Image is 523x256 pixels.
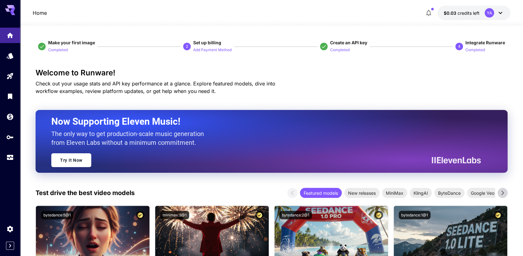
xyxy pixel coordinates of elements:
[48,46,68,53] button: Completed
[51,129,209,147] p: The only way to get production-scale music generation from Eleven Labs without a minimum commitment.
[136,211,144,219] button: Certified Model – Vetted for best performance and includes a commercial license.
[193,46,232,53] button: Add Payment Method
[434,190,464,196] span: ByteDance
[444,10,480,16] div: $0.0322
[41,211,73,219] button: bytedance:5@1
[458,10,480,16] span: credits left
[193,47,232,53] p: Add Payment Method
[33,9,47,17] a: Home
[465,46,485,53] button: Completed
[51,116,476,128] h2: Now Supporting Eleven Music!
[6,72,14,80] div: Playground
[465,47,485,53] p: Completed
[444,10,458,16] span: $0.03
[6,50,14,58] div: Models
[48,47,68,53] p: Completed
[374,211,383,219] button: Certified Model – Vetted for best performance and includes a commercial license.
[465,40,505,45] span: Integrate Runware
[36,80,275,94] span: Check out your usage stats and API key performance at a glance. Explore featured models, dive int...
[6,242,14,250] button: Expand sidebar
[300,190,342,196] span: Featured models
[458,44,460,49] p: 4
[382,188,407,198] div: MiniMax
[467,190,498,196] span: Google Veo
[485,8,494,18] div: YA
[255,211,264,219] button: Certified Model – Vetted for best performance and includes a commercial license.
[344,188,380,198] div: New releases
[33,9,47,17] nav: breadcrumb
[36,68,508,77] h3: Welcome to Runware!
[6,30,14,37] div: Home
[6,113,14,121] div: Wallet
[330,46,350,53] button: Completed
[6,92,14,100] div: Library
[494,211,502,219] button: Certified Model – Vetted for best performance and includes a commercial license.
[344,190,380,196] span: New releases
[160,211,189,219] button: minimax:3@1
[410,188,432,198] div: KlingAI
[382,190,407,196] span: MiniMax
[330,40,367,45] span: Create an API key
[434,188,464,198] div: ByteDance
[193,40,221,45] span: Set up billing
[399,211,430,219] button: bytedance:1@1
[6,225,14,233] div: Settings
[51,153,91,167] a: Try It Now
[279,211,312,219] button: bytedance:2@1
[48,40,95,45] span: Make your first image
[36,188,135,198] p: Test drive the best video models
[467,188,498,198] div: Google Veo
[300,188,342,198] div: Featured models
[6,133,14,141] div: API Keys
[186,44,188,49] p: 2
[330,47,350,53] p: Completed
[410,190,432,196] span: KlingAI
[6,154,14,161] div: Usage
[437,6,510,20] button: $0.0322YA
